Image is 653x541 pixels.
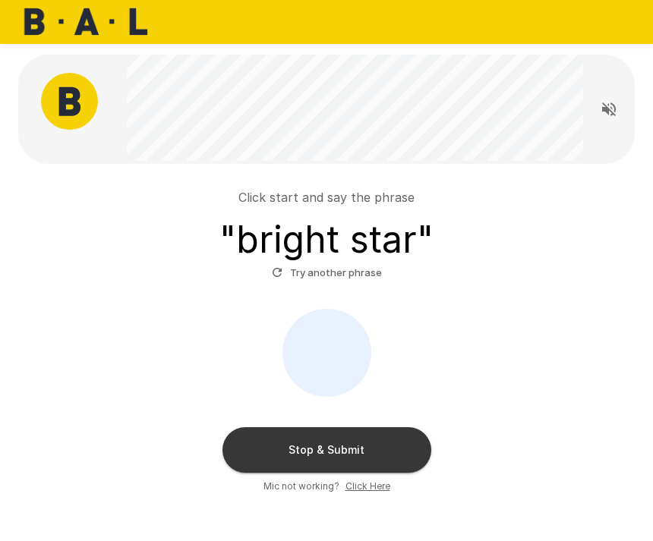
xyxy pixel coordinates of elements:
[268,261,386,285] button: Try another phrase
[345,480,390,492] u: Click Here
[594,94,624,124] button: Read questions aloud
[238,188,415,206] p: Click start and say the phrase
[219,219,434,261] h3: " bright star "
[41,73,98,130] img: bal_avatar.png
[222,427,431,473] button: Stop & Submit
[263,479,339,494] span: Mic not working?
